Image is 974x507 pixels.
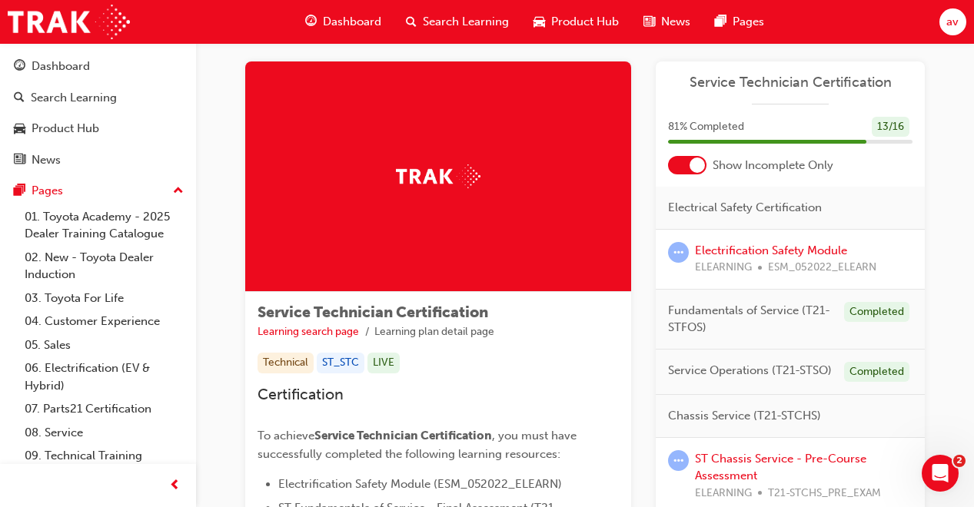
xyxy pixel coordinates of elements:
span: 81 % Completed [668,118,744,136]
span: Pages [733,13,764,31]
div: LIVE [367,353,400,373]
div: Technical [258,353,314,373]
a: 07. Parts21 Certification [18,397,190,421]
span: learningRecordVerb_ATTEMPT-icon [668,450,689,471]
button: DashboardSearch LearningProduct HubNews [6,49,190,177]
span: av [946,13,959,31]
span: Electrical Safety Certification [668,199,822,217]
div: Completed [844,362,909,383]
a: Search Learning [6,84,190,112]
li: Learning plan detail page [374,323,494,341]
span: Search Learning [423,13,509,31]
div: Completed [844,302,909,323]
img: Trak [8,5,130,39]
button: Pages [6,177,190,205]
a: Product Hub [6,114,190,143]
span: News [661,13,690,31]
span: learningRecordVerb_ATTEMPT-icon [668,242,689,263]
a: guage-iconDashboard [293,6,394,38]
a: 04. Customer Experience [18,310,190,333]
button: av [939,8,966,35]
a: Service Technician Certification [668,74,913,91]
span: Show Incomplete Only [713,157,833,174]
a: 06. Electrification (EV & Hybrid) [18,356,190,397]
a: pages-iconPages [703,6,776,38]
span: Service Operations (T21-STSO) [668,362,832,379]
iframe: Intercom live chat [922,455,959,492]
div: Dashboard [32,58,90,75]
a: News [6,146,190,174]
div: Search Learning [31,89,117,107]
span: Service Technician Certification [258,303,488,321]
a: 02. New - Toyota Dealer Induction [18,246,190,287]
a: news-iconNews [631,6,703,38]
span: ESM_052022_ELEARN [768,259,876,277]
span: search-icon [14,91,25,105]
a: ST Chassis Service - Pre-Course Assessment [695,452,866,483]
a: 01. Toyota Academy - 2025 Dealer Training Catalogue [18,205,190,246]
span: Service Technician Certification [314,429,492,442]
a: 08. Service [18,421,190,445]
span: guage-icon [305,12,317,31]
a: Dashboard [6,52,190,81]
span: 2 [953,455,966,467]
span: , you must have successfully completed the following learning resources: [258,429,580,461]
a: car-iconProduct Hub [521,6,631,38]
span: ELEARNING [695,259,752,277]
span: To achieve [258,429,314,442]
a: 05. Sales [18,333,190,357]
span: car-icon [14,122,25,136]
span: news-icon [14,154,25,167]
span: prev-icon [169,476,181,495]
span: Fundamentals of Service (T21-STFOS) [668,302,832,336]
span: Certification [258,386,344,403]
span: Product Hub [551,13,619,31]
div: News [32,151,61,169]
div: Product Hub [32,120,99,138]
span: up-icon [173,181,184,201]
div: Pages [32,182,63,200]
span: Chassis Service (T21-STCHS) [668,407,821,425]
span: search-icon [406,12,417,31]
span: news-icon [643,12,655,31]
a: Learning search page [258,325,359,338]
span: T21-STCHS_PRE_EXAM [768,485,881,502]
span: pages-icon [14,184,25,198]
span: car-icon [534,12,545,31]
span: Dashboard [323,13,381,31]
a: 03. Toyota For Life [18,287,190,310]
a: search-iconSearch Learning [394,6,521,38]
span: ELEARNING [695,485,752,502]
div: 13 / 16 [872,117,909,138]
img: Trak [396,164,480,188]
a: Electrification Safety Module [695,244,847,257]
span: pages-icon [715,12,726,31]
span: guage-icon [14,60,25,74]
div: ST_STC [317,353,364,373]
a: 09. Technical Training [18,444,190,468]
span: Electrification Safety Module (ESM_052022_ELEARN) [278,477,562,491]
